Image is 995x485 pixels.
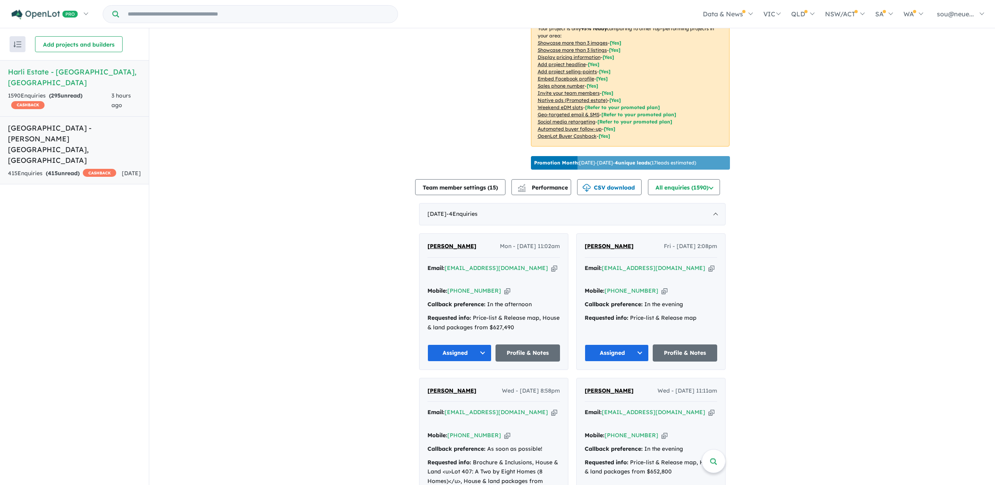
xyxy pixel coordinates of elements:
span: Performance [519,184,568,191]
strong: Callback preference: [585,445,643,452]
u: Add project headline [538,61,586,67]
span: Mon - [DATE] 11:02am [500,242,560,251]
span: [Yes] [599,133,610,139]
span: 415 [48,170,58,177]
button: Performance [511,179,571,195]
u: Invite your team members [538,90,600,96]
a: [EMAIL_ADDRESS][DOMAIN_NAME] [602,264,705,272]
button: Copy [551,408,557,417]
div: In the evening [585,300,717,309]
span: [Yes] [609,97,621,103]
strong: Mobile: [585,287,605,294]
img: download icon [583,184,591,192]
div: Price-list & Release map [585,313,717,323]
span: [ Yes ] [609,47,620,53]
u: Native ads (Promoted estate) [538,97,607,103]
u: Showcase more than 3 listings [538,47,607,53]
span: [PERSON_NAME] [585,242,634,250]
strong: Callback preference: [427,301,486,308]
a: Profile & Notes [496,344,560,362]
span: [Refer to your promoted plan] [597,119,672,125]
button: Assigned [427,344,492,362]
span: CASHBACK [83,169,116,177]
span: sou@neue... [937,10,974,18]
u: Weekend eDM slots [538,104,583,110]
button: Copy [661,431,667,440]
button: Copy [504,287,510,295]
img: sort.svg [14,41,21,47]
a: [PHONE_NUMBER] [605,432,658,439]
div: In the evening [585,444,717,454]
strong: Mobile: [427,432,447,439]
div: Price-list & Release map, House & land packages from $652,800 [585,458,717,477]
img: Openlot PRO Logo White [12,10,78,20]
input: Try estate name, suburb, builder or developer [121,6,396,23]
strong: Email: [585,409,602,416]
div: Price-list & Release map, House & land packages from $627,490 [427,313,560,332]
u: Sales phone number [538,83,585,89]
div: 415 Enquir ies [8,169,116,178]
button: Copy [504,431,510,440]
u: Geo-targeted email & SMS [538,111,599,117]
strong: Requested info: [427,314,471,321]
b: 95 % ready [581,25,607,31]
strong: Requested info: [427,459,471,466]
strong: ( unread) [49,92,82,99]
button: Copy [661,287,667,295]
strong: Requested info: [585,459,628,466]
div: [DATE] [419,203,726,225]
div: As soon as possible! [427,444,560,454]
span: [PERSON_NAME] [585,387,634,394]
strong: Email: [585,264,602,272]
u: Embed Facebook profile [538,76,594,82]
a: Profile & Notes [653,344,717,362]
span: [ Yes ] [588,61,599,67]
button: All enquiries (1590) [648,179,720,195]
a: [PHONE_NUMBER] [605,287,658,294]
strong: ( unread) [46,170,80,177]
a: [EMAIL_ADDRESS][DOMAIN_NAME] [602,409,705,416]
u: Showcase more than 3 images [538,40,608,46]
span: [ Yes ] [587,83,598,89]
span: [Refer to your promoted plan] [585,104,660,110]
span: [ Yes ] [599,68,611,74]
button: Assigned [585,344,649,362]
a: [EMAIL_ADDRESS][DOMAIN_NAME] [445,409,548,416]
span: [PERSON_NAME] [427,387,476,394]
b: 4 unique leads [615,160,650,166]
div: In the afternoon [427,300,560,309]
strong: Email: [427,409,445,416]
u: Add project selling-points [538,68,597,74]
b: Promotion Month: [534,160,579,166]
button: Add projects and builders [35,36,123,52]
a: [PERSON_NAME] [585,242,634,251]
button: Copy [708,264,714,272]
img: line-chart.svg [518,184,525,188]
span: [PERSON_NAME] [427,242,476,250]
a: [PHONE_NUMBER] [447,287,501,294]
span: [ Yes ] [610,40,621,46]
span: 15 [490,184,496,191]
button: Copy [551,264,557,272]
button: Team member settings (15) [415,179,505,195]
u: OpenLot Buyer Cashback [538,133,597,139]
span: [ Yes ] [602,90,613,96]
span: Fri - [DATE] 2:08pm [664,242,717,251]
h5: [GEOGRAPHIC_DATA] - [PERSON_NAME][GEOGRAPHIC_DATA] , [GEOGRAPHIC_DATA] [8,123,141,166]
div: 1590 Enquir ies [8,91,111,110]
strong: Requested info: [585,314,628,321]
p: [DATE] - [DATE] - ( 17 leads estimated) [534,159,696,166]
strong: Callback preference: [585,301,643,308]
span: [Refer to your promoted plan] [601,111,676,117]
span: [Yes] [604,126,615,132]
a: [EMAIL_ADDRESS][DOMAIN_NAME] [445,264,548,272]
span: Wed - [DATE] 8:58pm [502,386,560,396]
strong: Callback preference: [427,445,486,452]
span: Wed - [DATE] 11:11am [657,386,717,396]
a: [PERSON_NAME] [427,242,476,251]
strong: Mobile: [585,432,605,439]
span: 3 hours ago [111,92,131,109]
a: [PERSON_NAME] [585,386,634,396]
strong: Email: [427,264,445,272]
span: CASHBACK [11,101,45,109]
